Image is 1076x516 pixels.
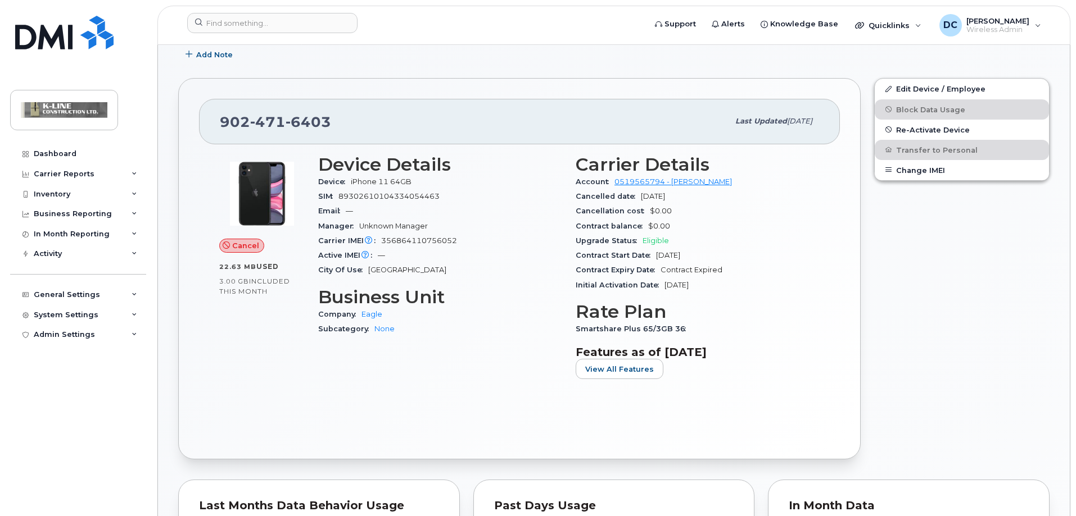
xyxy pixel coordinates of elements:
[256,262,279,271] span: used
[318,192,338,200] span: SIM
[187,13,358,33] input: Find something...
[576,236,643,245] span: Upgrade Status
[381,236,457,245] span: 356864110756052
[178,44,242,65] button: Add Note
[576,207,650,215] span: Cancellation cost
[576,177,614,186] span: Account
[286,113,331,130] span: 6403
[220,113,331,130] span: 902
[656,251,680,259] span: [DATE]
[932,14,1049,36] div: Darcy Cook
[576,345,820,359] h3: Features as of [DATE]
[770,19,838,30] span: Knowledge Base
[576,302,820,322] h3: Rate Plan
[576,251,656,259] span: Contract Start Date
[219,263,256,271] span: 22.63 MB
[704,13,753,35] a: Alerts
[875,140,1049,160] button: Transfer to Personal
[318,266,368,274] span: City Of Use
[847,14,929,36] div: Quicklinks
[869,21,910,30] span: Quicklinks
[664,19,696,30] span: Support
[576,281,664,289] span: Initial Activation Date
[378,251,385,259] span: —
[576,359,663,379] button: View All Features
[943,19,957,32] span: DC
[318,325,374,333] span: Subcategory
[318,207,346,215] span: Email
[643,236,669,245] span: Eligible
[875,120,1049,140] button: Re-Activate Device
[966,25,1029,34] span: Wireless Admin
[228,160,296,227] img: iPhone_11.jpg
[368,266,446,274] span: [GEOGRAPHIC_DATA]
[351,177,412,186] span: iPhone 11 64GB
[374,325,395,333] a: None
[585,364,654,375] span: View All Features
[346,207,353,215] span: —
[250,113,286,130] span: 471
[338,192,440,200] span: 89302610104334054463
[614,177,732,186] a: 0519565794 - [PERSON_NAME]
[576,266,661,274] span: Contract Expiry Date
[199,500,439,512] div: Last Months Data Behavior Usage
[576,325,691,333] span: Smartshare Plus 65/3GB 36
[576,222,648,230] span: Contract balance
[966,16,1029,25] span: [PERSON_NAME]
[318,236,381,245] span: Carrier IMEI
[232,240,259,251] span: Cancel
[576,154,820,175] h3: Carrier Details
[650,207,672,215] span: $0.00
[735,117,787,125] span: Last updated
[875,160,1049,180] button: Change IMEI
[753,13,846,35] a: Knowledge Base
[661,266,722,274] span: Contract Expired
[318,287,562,307] h3: Business Unit
[219,277,290,295] span: included this month
[318,310,361,318] span: Company
[789,500,1029,512] div: In Month Data
[648,222,670,230] span: $0.00
[318,154,562,175] h3: Device Details
[875,99,1049,120] button: Block Data Usage
[641,192,665,200] span: [DATE]
[361,310,382,318] a: Eagle
[359,222,428,230] span: Unknown Manager
[196,49,233,60] span: Add Note
[494,500,734,512] div: Past Days Usage
[318,251,378,259] span: Active IMEI
[664,281,689,289] span: [DATE]
[896,125,970,134] span: Re-Activate Device
[318,177,351,186] span: Device
[318,222,359,230] span: Manager
[576,192,641,200] span: Cancelled date
[721,19,745,30] span: Alerts
[875,79,1049,99] a: Edit Device / Employee
[647,13,704,35] a: Support
[787,117,812,125] span: [DATE]
[219,277,249,285] span: 3.00 GB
